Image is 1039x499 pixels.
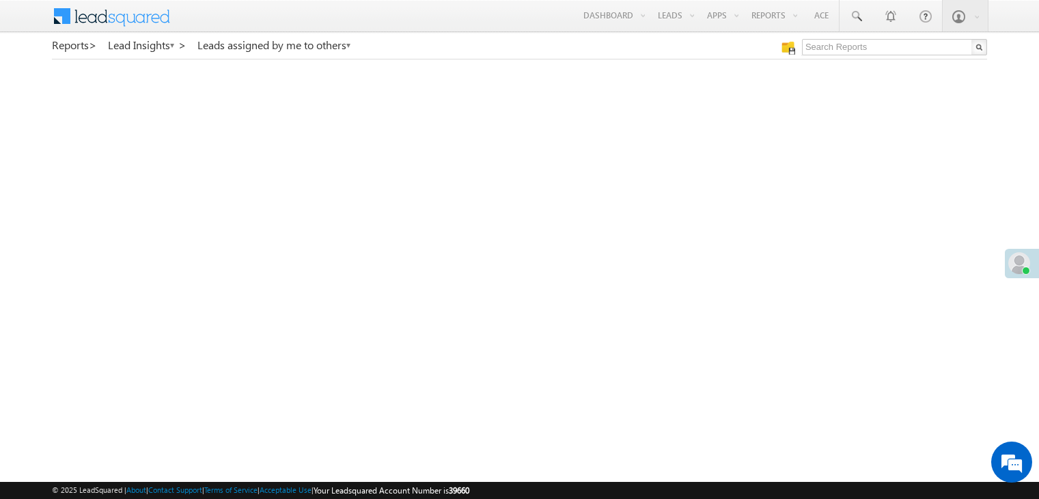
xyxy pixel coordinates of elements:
[204,485,258,494] a: Terms of Service
[148,485,202,494] a: Contact Support
[126,485,146,494] a: About
[314,485,469,496] span: Your Leadsquared Account Number is
[781,41,795,55] img: Manage all your saved reports!
[449,485,469,496] span: 39660
[89,37,97,53] span: >
[197,39,352,51] a: Leads assigned by me to others
[108,39,186,51] a: Lead Insights >
[52,484,469,497] span: © 2025 LeadSquared | | | | |
[802,39,987,55] input: Search Reports
[52,39,97,51] a: Reports>
[178,37,186,53] span: >
[260,485,311,494] a: Acceptable Use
